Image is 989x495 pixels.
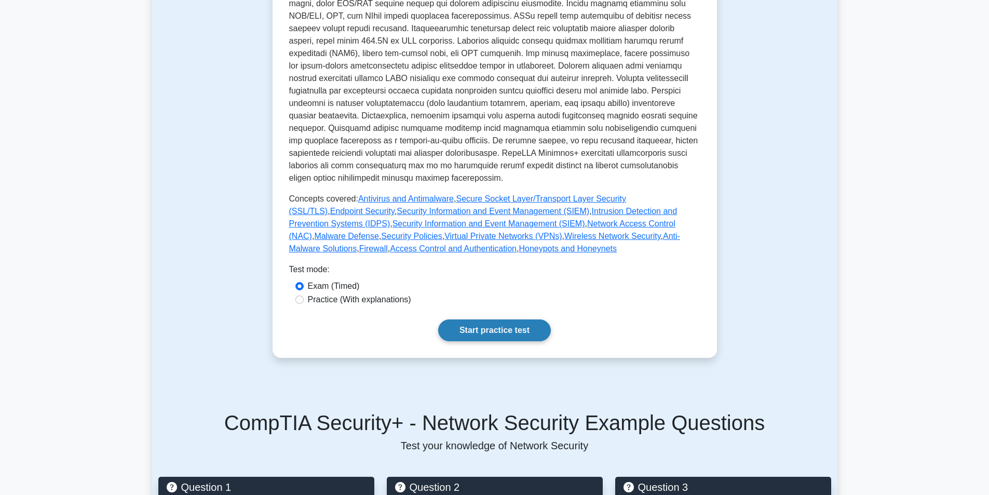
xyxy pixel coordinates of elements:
a: Security Policies [381,232,442,240]
label: Practice (With explanations) [308,293,411,306]
a: Firewall [359,244,388,253]
a: Start practice test [438,319,551,341]
div: Test mode: [289,263,700,280]
a: Wireless Network Security [564,232,661,240]
a: Access Control and Authentication [390,244,517,253]
a: Secure Socket Layer/Transport Layer Security (SSL/TLS) [289,194,627,216]
h5: CompTIA Security+ - Network Security Example Questions [158,410,831,435]
p: Test your knowledge of Network Security [158,439,831,452]
a: Malware Defense [314,232,379,240]
a: Security Information and Event Management (SIEM) [397,207,589,216]
h5: Question 3 [624,481,823,493]
h5: Question 1 [167,481,366,493]
p: Concepts covered: , , , , , , , , , , , , , , [289,193,700,255]
a: Endpoint Security [330,207,395,216]
a: Security Information and Event Management (SIEM) [392,219,585,228]
a: Virtual Private Networks (VPNs) [444,232,562,240]
label: Exam (Timed) [308,280,360,292]
a: Antivirus and Antimalware [358,194,454,203]
a: Honeypots and Honeynets [519,244,617,253]
h5: Question 2 [395,481,594,493]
